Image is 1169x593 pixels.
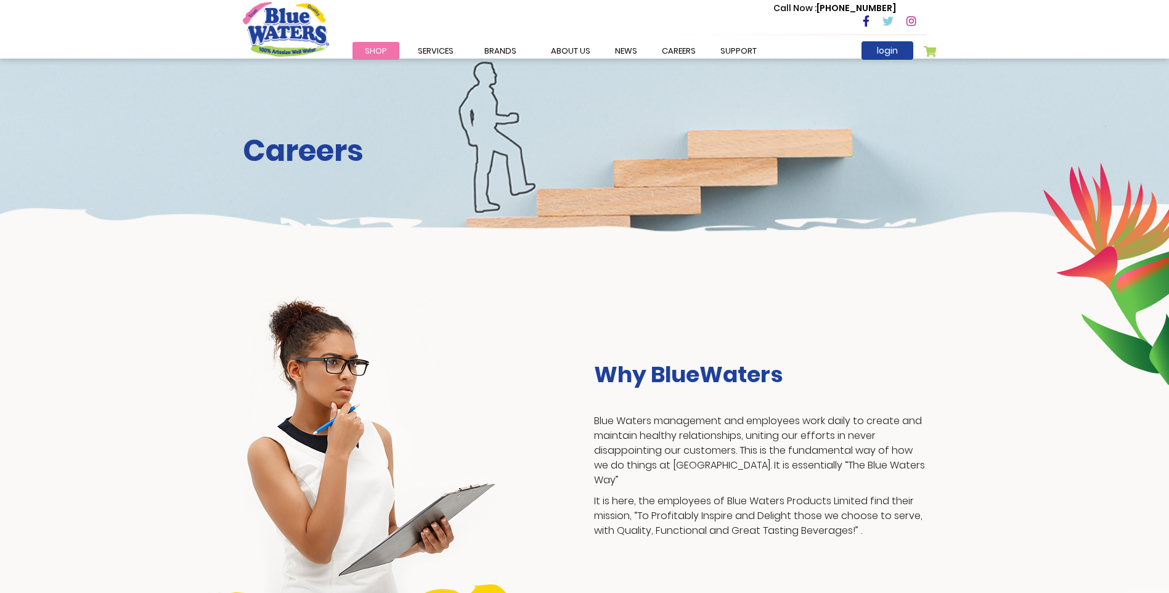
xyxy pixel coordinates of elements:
[650,42,708,60] a: careers
[484,45,516,57] span: Brands
[418,45,454,57] span: Services
[243,2,329,56] a: store logo
[708,42,769,60] a: support
[861,41,913,60] a: login
[539,42,603,60] a: about us
[243,133,927,169] h2: Careers
[773,2,817,14] span: Call Now :
[594,361,927,388] h3: Why BlueWaters
[773,2,896,15] p: [PHONE_NUMBER]
[603,42,650,60] a: News
[1043,162,1169,385] img: career-intro-leaves.png
[365,45,387,57] span: Shop
[594,414,927,488] p: Blue Waters management and employees work daily to create and maintain healthy relationships, uni...
[594,494,927,538] p: It is here, the employees of Blue Waters Products Limited find their mission, “To Profitably Insp...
